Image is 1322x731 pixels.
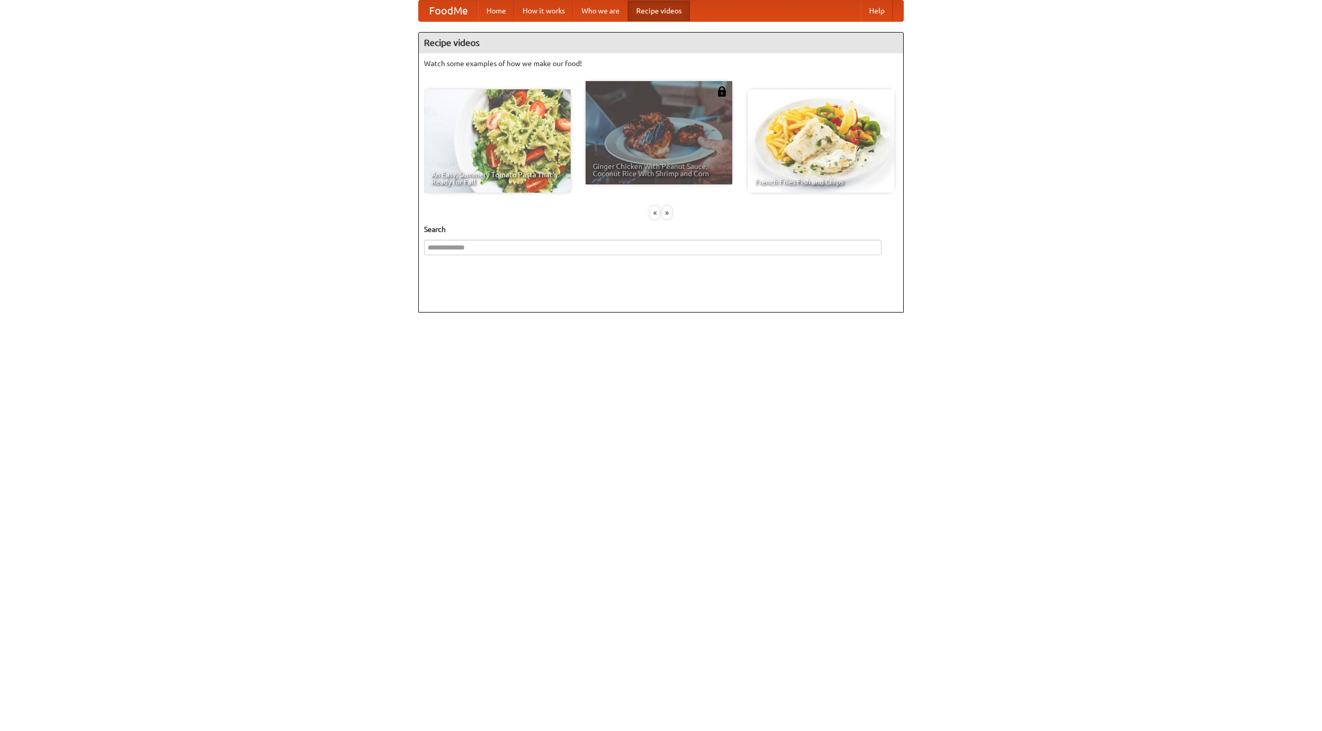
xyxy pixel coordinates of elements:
[419,33,903,53] h4: Recipe videos
[478,1,514,21] a: Home
[431,171,563,185] span: An Easy, Summery Tomato Pasta That's Ready for Fall
[424,224,898,235] h5: Search
[755,178,887,185] span: French Fries Fish and Chips
[861,1,893,21] a: Help
[424,89,571,193] a: An Easy, Summery Tomato Pasta That's Ready for Fall
[748,89,894,193] a: French Fries Fish and Chips
[573,1,628,21] a: Who we are
[424,58,898,69] p: Watch some examples of how we make our food!
[717,86,727,97] img: 483408.png
[419,1,478,21] a: FoodMe
[663,206,672,219] div: »
[628,1,690,21] a: Recipe videos
[650,206,659,219] div: «
[514,1,573,21] a: How it works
